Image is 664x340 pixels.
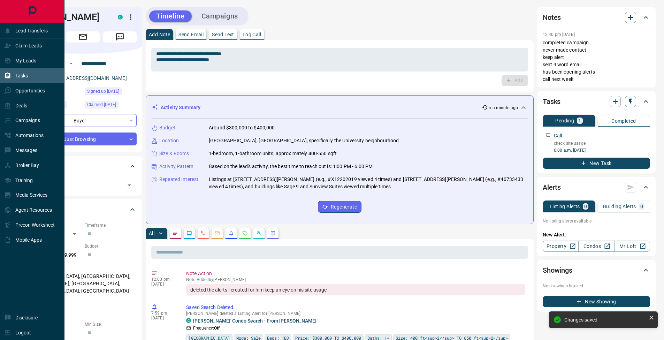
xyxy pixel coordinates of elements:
div: Alerts [543,179,650,196]
p: Pending [555,118,574,123]
svg: Calls [200,231,206,236]
div: condos.ca [118,15,123,20]
p: No showings booked [543,283,650,289]
span: Email [66,31,100,43]
p: Min Size: [85,321,137,327]
p: 7:59 pm [151,311,176,316]
div: Tasks [543,93,650,110]
a: Mr.Loft [614,241,650,252]
p: [DATE] [151,282,176,287]
svg: Opportunities [256,231,262,236]
div: condos.ca [186,318,191,323]
p: [GEOGRAPHIC_DATA], [GEOGRAPHIC_DATA], [PERSON_NAME], [GEOGRAPHIC_DATA], [GEOGRAPHIC_DATA], [GEOGR... [29,271,137,297]
p: 12:00 pm [151,277,176,282]
p: Note Action [186,270,525,277]
button: New Showing [543,296,650,307]
button: Campaigns [194,10,245,22]
p: 12:40 pm [DATE] [543,32,575,37]
a: Condos [578,241,614,252]
p: Timeframe: [85,222,137,228]
div: Showings [543,262,650,279]
svg: Notes [173,231,178,236]
p: [GEOGRAPHIC_DATA], [GEOGRAPHIC_DATA], specifically the University neighbourhood [209,137,399,144]
div: Sat Jul 13 2024 [85,88,137,97]
div: deleted the alerts I created for him keep an eye on his site usage [186,284,525,295]
p: Size & Rooms [159,150,189,157]
button: Timeline [149,10,192,22]
button: Open [124,180,134,190]
h1: [PERSON_NAME] [29,12,107,23]
p: Activity Pattern [159,163,193,170]
svg: Requests [242,231,248,236]
div: Just Browsing [29,133,137,145]
p: Send Email [178,32,204,37]
p: 1-bedroom, 1-bathroom units, approximately 400-550 sqft [209,150,337,157]
p: Frequency: [193,325,220,331]
p: Log Call [243,32,261,37]
div: Tags [29,158,137,175]
div: Notes [543,9,650,26]
p: Listings at [STREET_ADDRESS][PERSON_NAME] (e.g., #X12202019 viewed 4 times) and [STREET_ADDRESS][... [209,176,528,190]
p: completed campaign never made contact keep alert sent 9 word email has been opening alerts call n... [543,39,650,83]
p: [PERSON_NAME] deleted a Listing Alert for [PERSON_NAME] [186,311,525,316]
p: < a minute ago [489,105,518,111]
p: 0 [584,204,587,209]
svg: Emails [214,231,220,236]
p: Motivation: [29,300,137,307]
p: Call [554,132,562,139]
p: Repeated Interest [159,176,198,183]
p: check site usage [554,140,650,146]
svg: Lead Browsing Activity [186,231,192,236]
p: 0 [640,204,643,209]
p: 6:00 a.m. [DATE] [554,147,650,153]
div: Activity Summary< a minute ago [152,101,528,114]
p: Location [159,137,179,144]
p: No listing alerts available [543,218,650,224]
p: Add Note [149,32,170,37]
p: Activity Summary [161,104,200,111]
a: [EMAIL_ADDRESS][DOMAIN_NAME] [48,75,127,81]
p: Budget [159,124,175,131]
p: Based on the lead's activity, the best time to reach out is: 1:00 PM - 6:00 PM [209,163,373,170]
div: Mon Aug 18 2025 [85,101,137,111]
p: [DATE] [151,316,176,320]
h2: Notes [543,12,561,23]
p: Completed [611,119,636,123]
p: Building Alerts [603,204,636,209]
svg: Agent Actions [270,231,276,236]
h2: Tasks [543,96,560,107]
span: Message [103,31,137,43]
h2: Showings [543,265,572,276]
button: New Task [543,158,650,169]
p: Listing Alerts [550,204,580,209]
p: Areas Searched: [29,264,137,271]
p: Send Text [212,32,234,37]
p: All [149,231,154,236]
span: Claimed [DATE] [87,101,116,108]
p: New Alert: [543,231,650,239]
button: Open [67,59,75,68]
a: [PERSON_NAME]' Condo Search - From [PERSON_NAME] [193,318,316,324]
div: Criteria [29,201,137,218]
h2: Alerts [543,182,561,193]
button: Regenerate [318,201,361,213]
svg: Listing Alerts [228,231,234,236]
div: Buyer [29,114,137,127]
p: Budget: [85,243,137,249]
p: Around $300,000 to $400,000 [209,124,275,131]
a: Property [543,241,579,252]
div: Changes saved [564,317,646,323]
span: Signed up [DATE] [87,88,119,95]
strong: Off [214,326,220,331]
p: 1 [578,118,581,123]
p: Saved Search Deleted [186,304,525,311]
p: Note Added by [PERSON_NAME] [186,277,525,282]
